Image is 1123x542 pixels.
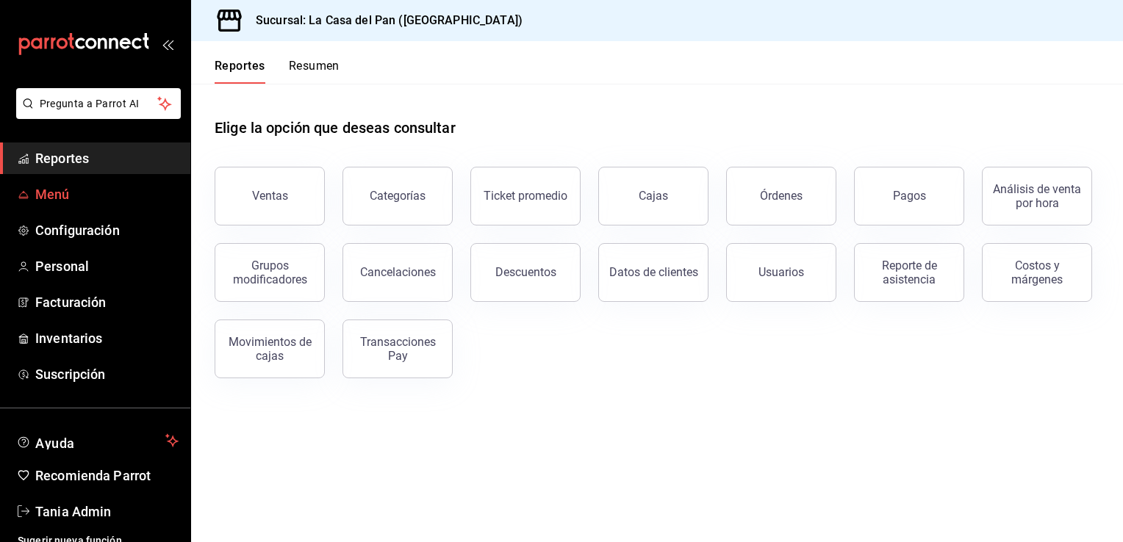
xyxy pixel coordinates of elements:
[35,328,179,348] span: Inventarios
[289,59,340,84] button: Resumen
[342,167,453,225] button: Categorías
[609,265,698,279] div: Datos de clientes
[982,167,1092,225] button: Análisis de venta por hora
[35,364,179,384] span: Suscripción
[726,243,836,302] button: Usuarios
[352,335,443,363] div: Transacciones Pay
[215,117,456,139] h1: Elige la opción que deseas consultar
[470,243,581,302] button: Descuentos
[16,88,181,119] button: Pregunta a Parrot AI
[215,319,325,378] button: Movimientos de cajas
[40,96,158,112] span: Pregunta a Parrot AI
[495,265,556,279] div: Descuentos
[215,243,325,302] button: Grupos modificadores
[864,259,955,286] div: Reporte de asistencia
[224,259,315,286] div: Grupos modificadores
[10,106,181,122] a: Pregunta a Parrot AI
[35,432,159,449] span: Ayuda
[35,292,179,312] span: Facturación
[342,243,453,302] button: Cancelaciones
[758,265,804,279] div: Usuarios
[854,243,964,302] button: Reporte de asistencia
[598,243,708,302] button: Datos de clientes
[224,335,315,363] div: Movimientos de cajas
[252,189,288,203] div: Ventas
[893,189,926,203] div: Pagos
[215,59,265,84] button: Reportes
[215,59,340,84] div: navigation tabs
[244,12,523,29] h3: Sucursal: La Casa del Pan ([GEOGRAPHIC_DATA])
[854,167,964,225] button: Pagos
[35,502,179,521] span: Tania Admin
[215,167,325,225] button: Ventas
[991,182,1083,210] div: Análisis de venta por hora
[484,189,567,203] div: Ticket promedio
[342,319,453,378] button: Transacciones Pay
[162,38,173,50] button: open_drawer_menu
[370,189,426,203] div: Categorías
[35,148,179,168] span: Reportes
[760,189,803,203] div: Órdenes
[470,167,581,225] button: Ticket promedio
[35,184,179,204] span: Menú
[639,187,669,205] div: Cajas
[35,256,179,276] span: Personal
[35,466,179,485] span: Recomienda Parrot
[982,243,1092,302] button: Costos y márgenes
[991,259,1083,286] div: Costos y márgenes
[35,220,179,240] span: Configuración
[598,167,708,225] a: Cajas
[360,265,436,279] div: Cancelaciones
[726,167,836,225] button: Órdenes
